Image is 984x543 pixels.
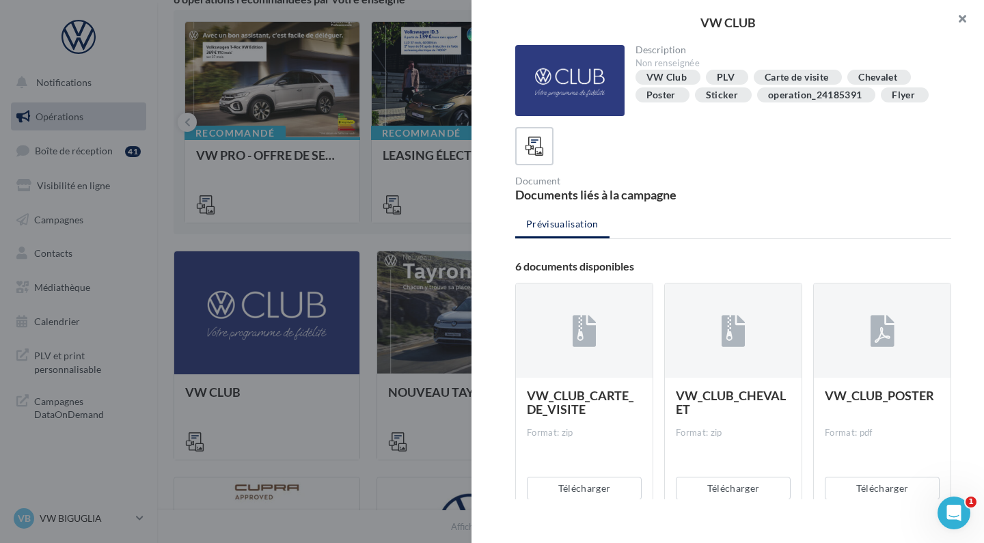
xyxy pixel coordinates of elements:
div: Description [635,45,941,55]
button: Télécharger [825,477,940,500]
div: Chevalet [858,72,897,83]
div: Carte de visite [765,72,828,83]
div: Flyer [892,90,915,100]
div: Poster [646,90,676,100]
iframe: Intercom live chat [938,497,970,529]
span: VW_CLUB_CARTE_DE_VISITE [527,388,633,417]
div: Format: zip [676,427,791,439]
button: Télécharger [527,477,642,500]
div: Format: zip [527,427,642,439]
div: Document [515,176,728,186]
button: Télécharger [676,477,791,500]
div: Non renseignée [635,57,941,70]
div: Sticker [706,90,738,100]
div: operation_24185391 [768,90,862,100]
span: 1 [966,497,976,507]
span: VW_CLUB_CHEVALET [676,388,786,417]
div: VW CLUB [493,16,962,29]
div: Documents liés à la campagne [515,189,728,201]
div: PLV [717,72,735,83]
div: Format: pdf [825,427,940,439]
span: VW_CLUB_POSTER [825,388,934,403]
div: 6 documents disponibles [515,261,951,272]
div: VW Club [646,72,687,83]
